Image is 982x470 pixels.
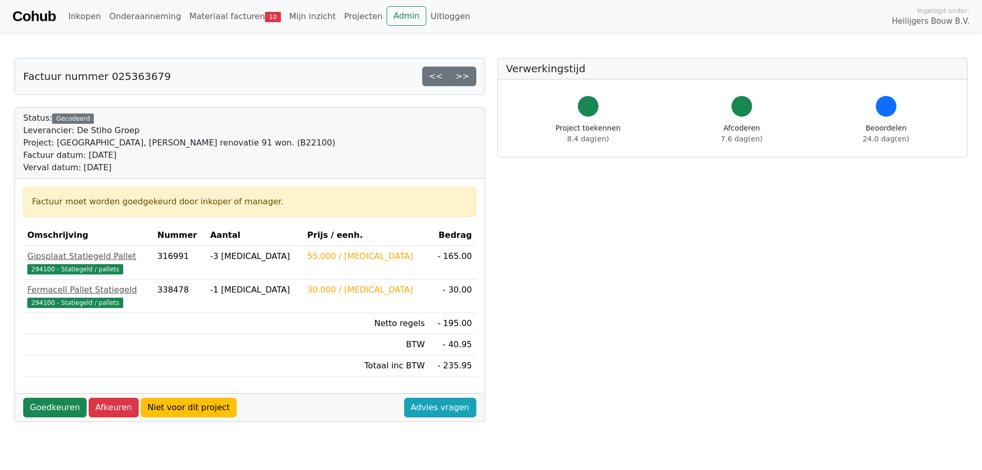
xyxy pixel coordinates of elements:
td: - 40.95 [429,334,476,355]
a: Admin [387,6,426,26]
a: Uitloggen [426,6,474,27]
span: 7.6 dag(en) [721,135,762,143]
div: 55.000 / [MEDICAL_DATA] [307,250,425,263]
a: Onderaanneming [105,6,185,27]
a: Cohub [12,4,56,29]
a: Gipsplaat Statiegeld Pallet294100 - Statiegeld / pallets [27,250,149,275]
a: Inkopen [64,6,105,27]
div: Leverancier: De Stiho Groep [23,124,335,137]
span: 294100 - Statiegeld / pallets [27,298,123,308]
a: Projecten [340,6,387,27]
div: -3 [MEDICAL_DATA] [210,250,299,263]
div: Factuur moet worden goedgekeurd door inkoper of manager. [32,196,468,208]
a: >> [449,67,476,86]
div: Beoordelen [863,123,909,144]
a: << [422,67,450,86]
div: Project: [GEOGRAPHIC_DATA], [PERSON_NAME] renovatie 91 won. (B22100) [23,137,335,149]
th: Aantal [206,225,303,246]
span: 10 [265,12,281,22]
th: Bedrag [429,225,476,246]
h5: Factuur nummer 025363679 [23,70,171,83]
div: 30.000 / [MEDICAL_DATA] [307,284,425,296]
th: Prijs / eenh. [303,225,429,246]
div: Gipsplaat Statiegeld Pallet [27,250,149,263]
a: Fermacell Pallet Statiegeld294100 - Statiegeld / pallets [27,284,149,309]
a: Niet voor dit project [141,398,237,417]
a: Mijn inzicht [285,6,340,27]
td: 338478 [153,280,206,313]
div: Gecodeerd [52,114,94,124]
span: Heilijgers Bouw B.V. [892,15,970,27]
td: Netto regels [303,313,429,334]
td: BTW [303,334,429,355]
a: Materiaal facturen10 [185,6,285,27]
div: Verval datum: [DATE] [23,161,335,174]
td: - 30.00 [429,280,476,313]
div: Afcoderen [721,123,762,144]
span: Ingelogd onder: [917,6,970,15]
div: Factuur datum: [DATE] [23,149,335,161]
div: -1 [MEDICAL_DATA] [210,284,299,296]
th: Nummer [153,225,206,246]
a: Afkeuren [89,398,139,417]
div: Project toekennen [556,123,621,144]
span: 8.4 dag(en) [567,135,609,143]
div: Fermacell Pallet Statiegeld [27,284,149,296]
h5: Verwerkingstijd [506,62,959,75]
span: 24.0 dag(en) [863,135,909,143]
th: Omschrijving [23,225,153,246]
td: - 165.00 [429,246,476,280]
div: Status: [23,112,335,174]
td: 316991 [153,246,206,280]
td: - 235.95 [429,355,476,377]
a: Goedkeuren [23,398,87,417]
span: 294100 - Statiegeld / pallets [27,264,123,274]
a: Advies vragen [404,398,476,417]
td: - 195.00 [429,313,476,334]
td: Totaal inc BTW [303,355,429,377]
